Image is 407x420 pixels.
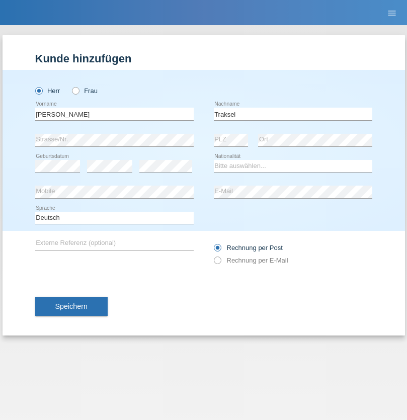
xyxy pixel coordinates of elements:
[35,52,372,65] h1: Kunde hinzufügen
[214,244,220,257] input: Rechnung per Post
[382,10,402,16] a: menu
[35,87,60,95] label: Herr
[35,297,108,316] button: Speichern
[55,302,88,310] span: Speichern
[214,257,220,269] input: Rechnung per E-Mail
[72,87,98,95] label: Frau
[387,8,397,18] i: menu
[214,244,283,251] label: Rechnung per Post
[72,87,78,94] input: Frau
[214,257,288,264] label: Rechnung per E-Mail
[35,87,42,94] input: Herr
